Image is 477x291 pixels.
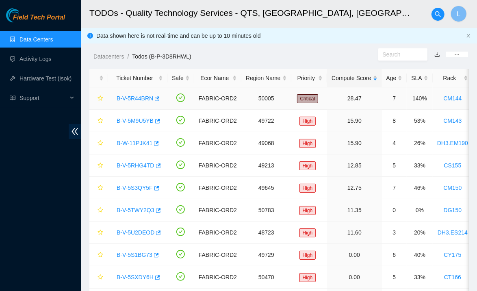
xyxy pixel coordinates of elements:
button: star [94,226,104,239]
a: CM150 [443,185,462,191]
td: 28.47 [327,87,382,110]
span: check-circle [176,161,185,169]
input: Search [383,50,417,59]
span: star [98,96,103,102]
a: Todos (B-P-3D8RHWL) [132,53,191,60]
span: check-circle [176,228,185,236]
a: CM144 [443,95,462,102]
td: 4 [382,132,407,154]
td: 0% [407,199,432,222]
td: 0.00 [327,266,382,289]
button: star [94,181,104,194]
a: B-V-5S1BG73 [117,252,152,258]
span: star [98,252,103,258]
span: check-circle [176,93,185,102]
span: check-circle [176,205,185,214]
button: download [428,48,446,61]
span: High [299,206,316,215]
td: 12.85 [327,154,382,177]
td: 50783 [241,199,291,222]
td: FABRIC-ORD2 [194,87,241,110]
span: High [299,184,316,193]
span: check-circle [176,138,185,147]
a: Activity Logs [20,56,52,62]
a: Akamai TechnologiesField Tech Portal [6,15,65,25]
a: DG150 [444,207,462,213]
span: search [432,11,444,17]
td: FABRIC-ORD2 [194,222,241,244]
img: Akamai Technologies [6,8,41,22]
td: 0 [382,199,407,222]
span: High [299,139,316,148]
button: search [431,8,444,21]
a: CS155 [444,162,462,169]
span: Field Tech Portal [13,14,65,22]
td: 49729 [241,244,291,266]
td: 33% [407,154,432,177]
td: 46% [407,177,432,199]
td: 5 [382,266,407,289]
span: / [127,53,129,60]
td: 15.90 [327,132,382,154]
span: High [299,117,316,126]
td: FABRIC-ORD2 [194,177,241,199]
a: DH3.ES214 [438,229,468,236]
a: B-W-11PJK41 [117,140,152,146]
td: 49722 [241,110,291,132]
a: B-V-5RHG4TD [117,162,154,169]
a: B-V-5R44BRN [117,95,153,102]
td: 49068 [241,132,291,154]
td: FABRIC-ORD2 [194,266,241,289]
a: DH3.EM190 [437,140,468,146]
span: star [98,163,103,169]
td: 20% [407,222,432,244]
a: CM143 [443,117,462,124]
td: 8 [382,110,407,132]
a: B-V-5TWY2Q3 [117,207,154,213]
button: star [94,137,104,150]
td: 53% [407,110,432,132]
a: Data Centers [20,36,53,43]
td: 3 [382,222,407,244]
button: L [451,6,467,22]
a: Datacenters [93,53,124,60]
td: 11.60 [327,222,382,244]
td: 50470 [241,266,291,289]
span: check-circle [176,116,185,124]
td: 50005 [241,87,291,110]
span: Critical [297,94,319,103]
a: B-V-5M9U5YB [117,117,154,124]
td: 40% [407,244,432,266]
span: High [299,161,316,170]
td: 0.00 [327,244,382,266]
span: L [457,9,461,19]
span: High [299,273,316,282]
button: star [94,114,104,127]
span: star [98,230,103,236]
button: star [94,248,104,261]
td: 12.75 [327,177,382,199]
span: High [299,251,316,260]
span: read [10,95,15,101]
td: 26% [407,132,432,154]
td: FABRIC-ORD2 [194,199,241,222]
span: check-circle [176,272,185,281]
span: star [98,207,103,214]
td: 7 [382,177,407,199]
span: double-left [69,124,81,139]
span: star [98,118,103,124]
td: 15.90 [327,110,382,132]
a: B-V-5U2DEOD [117,229,154,236]
td: 6 [382,244,407,266]
td: 49645 [241,177,291,199]
span: star [98,140,103,147]
span: close [466,33,471,38]
button: star [94,92,104,105]
a: CY175 [444,252,462,258]
td: FABRIC-ORD2 [194,154,241,177]
td: FABRIC-ORD2 [194,110,241,132]
button: close [466,33,471,39]
span: star [98,185,103,191]
button: star [94,204,104,217]
td: FABRIC-ORD2 [194,244,241,266]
